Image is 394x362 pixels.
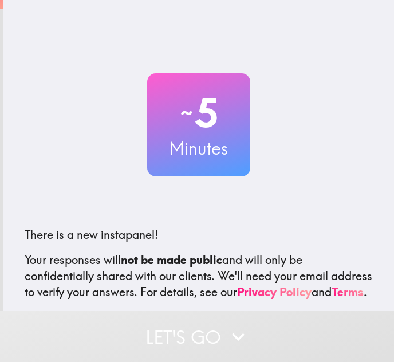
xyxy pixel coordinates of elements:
a: Privacy Policy [237,285,312,299]
span: ~ [179,96,195,130]
a: Terms [332,285,364,299]
p: This invite is exclusively for you, please do not share it. Complete it soon because spots are li... [25,309,373,341]
h2: 5 [147,89,250,136]
p: Your responses will and will only be confidentially shared with our clients. We'll need your emai... [25,252,373,300]
b: not be made public [121,253,222,267]
h3: Minutes [147,136,250,160]
span: There is a new instapanel! [25,227,158,242]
